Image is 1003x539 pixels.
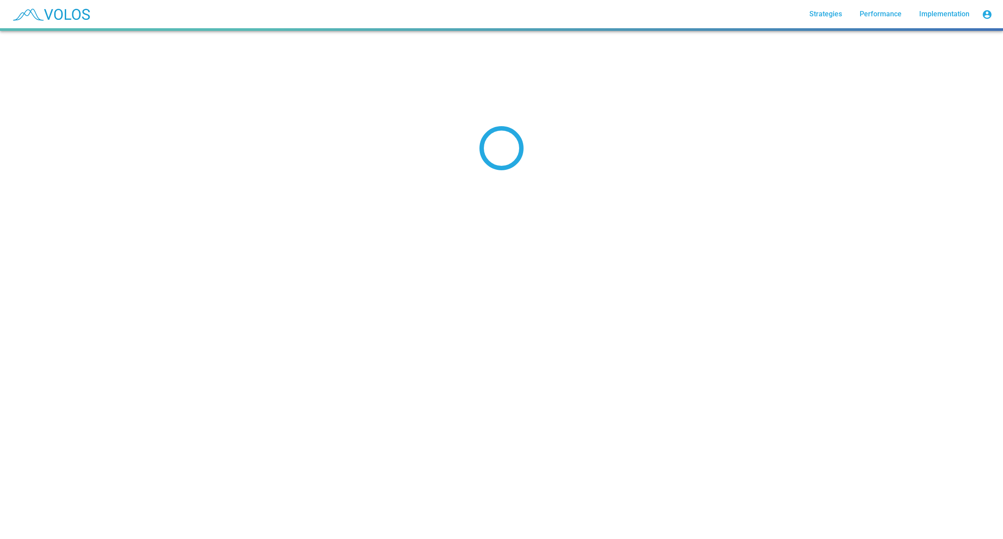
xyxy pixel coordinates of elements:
span: Performance [860,10,902,18]
img: blue_transparent.png [7,3,94,25]
a: Implementation [912,6,977,22]
span: Strategies [809,10,842,18]
a: Performance [853,6,909,22]
mat-icon: account_circle [982,9,992,20]
a: Strategies [802,6,849,22]
span: Implementation [919,10,969,18]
